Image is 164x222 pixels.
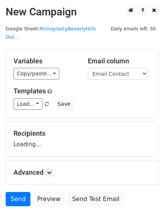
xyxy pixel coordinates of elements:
[14,168,150,177] h5: Advanced
[14,87,46,95] a: Templates
[108,25,158,33] span: Daily emails left: 50
[6,192,30,206] a: Send
[108,26,158,31] a: Daily emails left: 50
[6,6,158,18] h2: New Campaign
[14,129,150,149] div: Loading...
[54,98,74,110] button: Save
[6,26,96,40] a: RhinoplastyBeverlyHills Out...
[32,192,65,206] a: Preview
[14,98,42,110] a: Load...
[14,129,150,138] h5: Recipients
[14,68,59,79] a: Copy/paste...
[88,57,151,65] h5: Email column
[14,57,77,65] h5: Variables
[6,26,96,40] small: Google Sheet:
[67,192,124,206] a: Send Test Email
